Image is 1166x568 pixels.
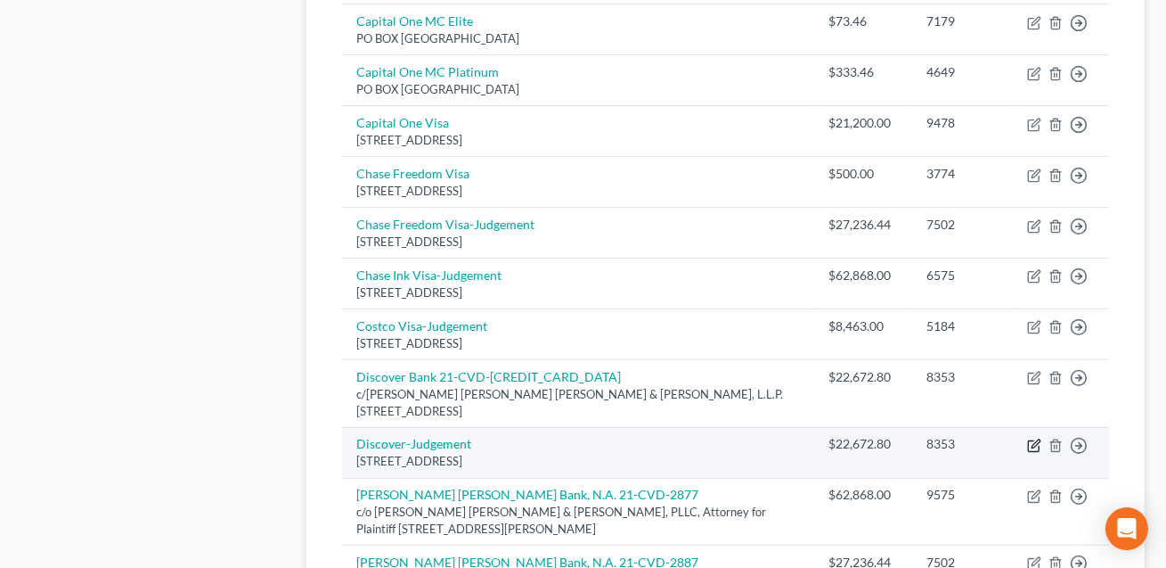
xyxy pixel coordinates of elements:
div: $22,672.80 [828,435,898,453]
a: Capital One MC Platinum [356,64,499,79]
div: 7179 [926,12,999,30]
a: Costco Visa-Judgement [356,318,487,333]
div: $8,463.00 [828,317,898,335]
div: $21,200.00 [828,114,898,132]
a: Capital One Visa [356,115,449,130]
a: [PERSON_NAME] [PERSON_NAME] Bank, N.A. 21-CVD-2877 [356,487,698,502]
a: Capital One MC Elite [356,13,473,29]
a: Chase Freedom Visa-Judgement [356,217,534,232]
a: Discover Bank 21-CVD-[CREDIT_CARD_DATA] [356,369,621,384]
div: [STREET_ADDRESS] [356,284,800,301]
div: c/o [PERSON_NAME] [PERSON_NAME] & [PERSON_NAME], PLLC, Attorney for Plaintiff [STREET_ADDRESS][PE... [356,504,800,537]
div: $27,236.44 [828,216,898,234]
div: 7502 [926,216,999,234]
div: [STREET_ADDRESS] [356,234,800,251]
div: [STREET_ADDRESS] [356,132,800,149]
div: [STREET_ADDRESS] [356,335,800,352]
div: 8353 [926,435,999,453]
div: c/[PERSON_NAME] [PERSON_NAME] [PERSON_NAME] & [PERSON_NAME], L.L.P. [STREET_ADDRESS] [356,386,800,419]
div: [STREET_ADDRESS] [356,453,800,470]
div: PO BOX [GEOGRAPHIC_DATA] [356,30,800,47]
div: 9478 [926,114,999,132]
div: 9575 [926,486,999,504]
div: 5184 [926,317,999,335]
div: 4649 [926,63,999,81]
div: $62,868.00 [828,267,898,284]
div: 6575 [926,267,999,284]
div: 3774 [926,165,999,183]
div: $333.46 [828,63,898,81]
div: [STREET_ADDRESS] [356,183,800,200]
div: $500.00 [828,165,898,183]
div: $73.46 [828,12,898,30]
div: $62,868.00 [828,486,898,504]
a: Chase Freedom Visa [356,166,469,181]
div: $22,672.80 [828,368,898,386]
div: 8353 [926,368,999,386]
div: PO BOX [GEOGRAPHIC_DATA] [356,81,800,98]
div: Open Intercom Messenger [1105,507,1148,550]
a: Discover-Judgement [356,436,471,451]
a: Chase Ink Visa-Judgement [356,268,501,283]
